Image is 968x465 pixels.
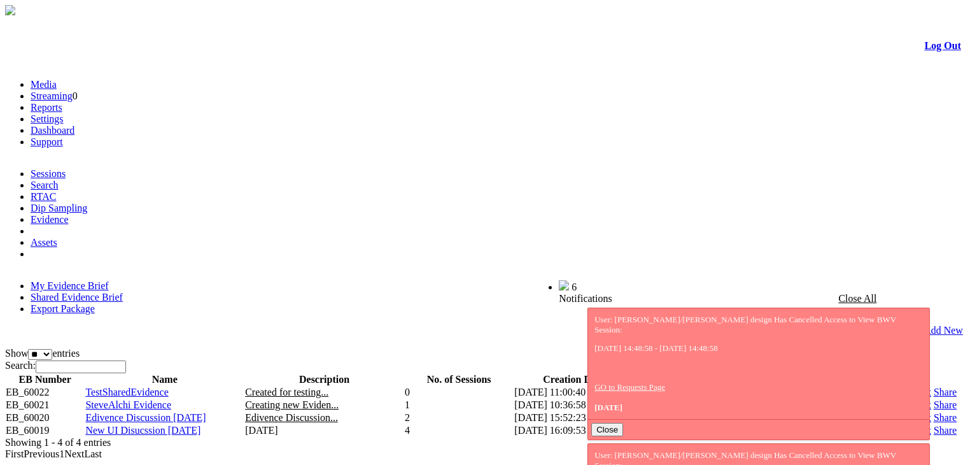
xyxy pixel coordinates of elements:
a: Dip Sampling [31,203,87,213]
span: [DATE] [594,403,622,412]
a: Sessions [31,168,66,179]
td: EB_60020 [5,411,85,424]
a: 1 [59,448,64,459]
a: RTAC [31,191,56,202]
img: bell25.png [559,280,569,290]
a: My Evidence Brief [31,280,109,291]
a: Media [31,79,57,90]
a: Edivence Discussion [DATE] [85,412,206,423]
th: EB Number: activate to sort column ascending [5,373,85,386]
a: Share [934,399,957,410]
span: Creating new Eviden... [245,399,339,410]
th: Description: activate to sort column ascending [244,373,404,386]
a: Share [934,412,957,423]
span: Created for testing... [245,387,328,397]
p: [DATE] 14:48:58 - [DATE] 14:48:58 [594,343,923,354]
a: Close All [838,293,876,304]
div: Showing 1 - 4 of 4 entries [5,437,963,448]
a: Settings [31,113,64,124]
a: Shared Evidence Brief [31,292,123,303]
a: Previous [24,448,59,459]
input: Search: [36,361,126,373]
a: Share [934,387,957,397]
a: Assets [31,237,57,248]
a: Search [31,180,59,190]
a: First [5,448,24,459]
td: EB_60021 [5,399,85,411]
a: Dashboard [31,125,74,136]
a: Streaming [31,90,73,101]
a: GO to Requests Page [594,382,665,392]
a: New UI Disucssion [DATE] [85,425,200,436]
span: Edivence Discussion... [245,412,338,423]
a: TestSharedEvidence [85,387,168,397]
div: Notifications [559,293,936,304]
a: Last [84,448,102,459]
span: [DATE] [245,425,278,436]
select: Showentries [28,349,52,360]
a: Export Package [31,303,95,314]
label: Search: [5,360,126,371]
label: Show entries [5,348,80,359]
span: 0 [73,90,78,101]
a: SteveAlchi Evidence [85,399,171,410]
a: Reports [31,102,62,113]
td: EB_60019 [5,424,85,437]
a: Share [934,425,957,436]
img: arrow-3.png [5,5,15,15]
a: Support [31,136,63,147]
span: Welcome, Nav Alchi design (Administrator) [387,281,533,290]
th: Name: activate to sort column ascending [85,373,244,386]
div: User: [PERSON_NAME]/[PERSON_NAME] design Has Cancelled Access to View BWV Session: [594,315,923,413]
button: Close [591,423,623,436]
a: Next [64,448,84,459]
a: Evidence [31,214,69,225]
a: Log Out [925,40,961,51]
td: EB_60022 [5,386,85,399]
span: 6 [572,282,577,292]
a: Add New [923,325,963,336]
